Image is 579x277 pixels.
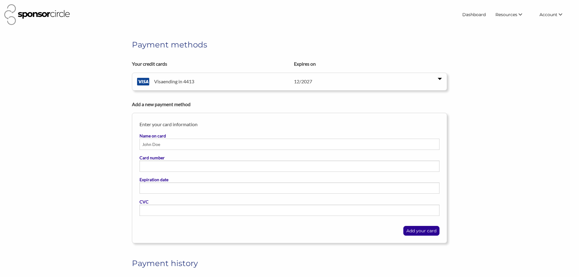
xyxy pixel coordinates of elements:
b: Expires on [294,61,316,67]
b: CVC [140,199,149,204]
span: Resources [495,12,517,17]
b: Name on card [140,133,166,138]
h1: Payment history [132,258,447,269]
b: Add a new payment method [132,101,191,107]
iframe: Secure CVC input frame [142,208,437,213]
span: Account [539,12,557,17]
a: Dashboard [457,9,491,20]
input: Name on card [140,139,439,150]
li: Resources [491,9,535,20]
button: Add your card [403,226,439,236]
div: Visa ending in 4413 [133,78,289,85]
img: Sponsor Circle Logo [4,4,70,25]
b: Your credit cards [132,61,167,67]
b: Expiration date [140,177,168,182]
li: Account [535,9,575,20]
p: Enter your card information [140,120,439,128]
img: visa-f627cb1c.svg [137,78,149,85]
iframe: Secure expiration date input frame [142,186,437,191]
b: Card number [140,155,165,160]
div: 12 / 2027 [289,78,446,85]
p: Add your card [404,226,439,235]
iframe: Secure card number input frame [142,164,437,169]
h1: Payment methods [132,39,447,50]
